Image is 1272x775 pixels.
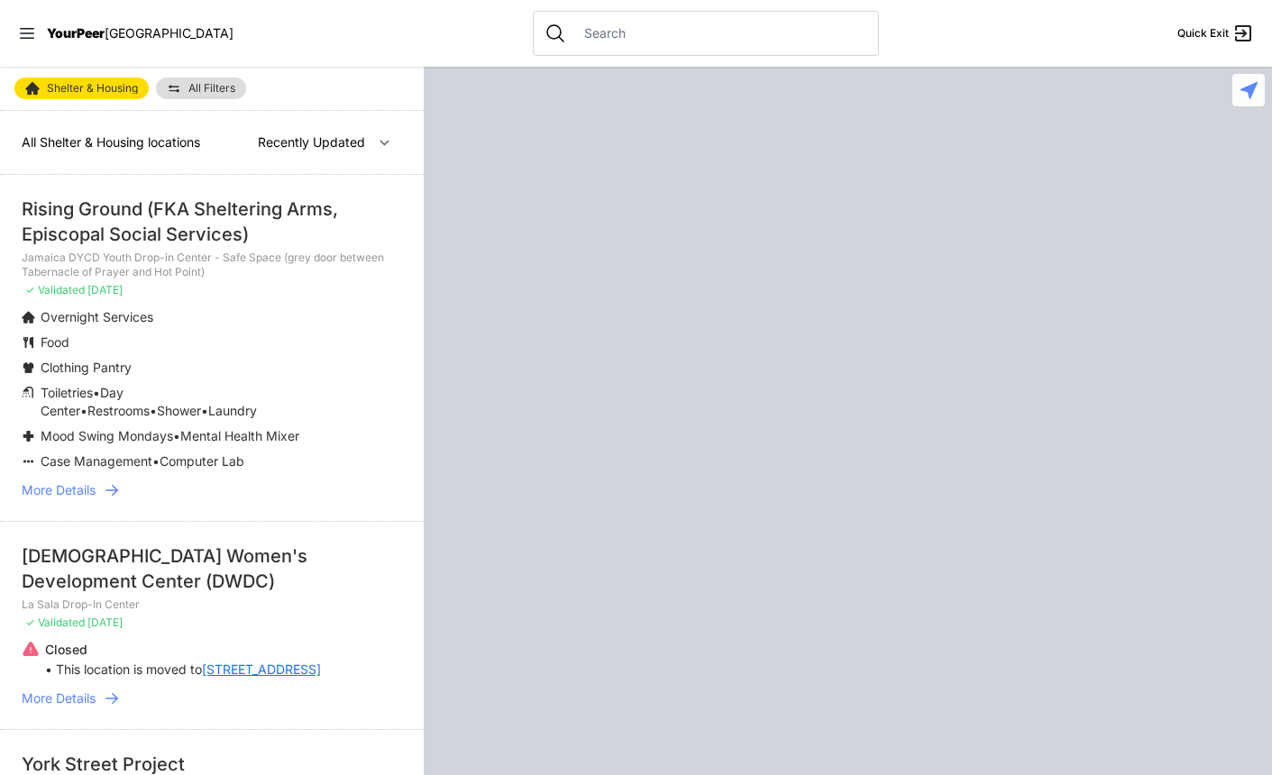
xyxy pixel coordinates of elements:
p: Jamaica DYCD Youth Drop-in Center - Safe Space (grey door between Tabernacle of Prayer and Hot Po... [22,251,402,279]
span: Case Management [41,453,152,469]
span: • [201,403,208,418]
a: More Details [22,481,402,499]
a: Shelter & Housing [14,77,149,99]
span: All Shelter & Housing locations [22,134,200,150]
p: • This location is moved to [45,661,321,679]
span: Toiletries [41,385,93,400]
span: Computer Lab [160,453,244,469]
span: YourPeer [47,25,105,41]
span: Mood Swing Mondays [41,428,173,443]
span: • [150,403,157,418]
span: • [152,453,160,469]
span: Quick Exit [1177,26,1229,41]
div: Rising Ground (FKA Sheltering Arms, Episcopal Social Services) [22,196,402,247]
span: Laundry [208,403,257,418]
a: Quick Exit [1177,23,1254,44]
input: Search [573,24,867,42]
span: ✓ Validated [25,615,85,629]
span: [GEOGRAPHIC_DATA] [105,25,233,41]
p: La Sala Drop-In Center [22,597,402,612]
span: • [93,385,100,400]
span: Clothing Pantry [41,360,132,375]
span: Overnight Services [41,309,153,324]
span: Shelter & Housing [47,83,138,94]
span: Mental Health Mixer [180,428,299,443]
span: All Filters [188,83,235,94]
p: Closed [45,641,321,659]
span: • [173,428,180,443]
span: [DATE] [87,615,123,629]
span: More Details [22,689,96,707]
span: More Details [22,481,96,499]
a: All Filters [156,77,246,99]
span: Food [41,334,69,350]
span: • [80,403,87,418]
span: Restrooms [87,403,150,418]
span: ✓ Validated [25,283,85,296]
a: YourPeer[GEOGRAPHIC_DATA] [47,28,233,39]
span: Shower [157,403,201,418]
a: More Details [22,689,402,707]
span: [DATE] [87,283,123,296]
div: [DEMOGRAPHIC_DATA] Women's Development Center (DWDC) [22,543,402,594]
a: [STREET_ADDRESS] [202,661,321,679]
